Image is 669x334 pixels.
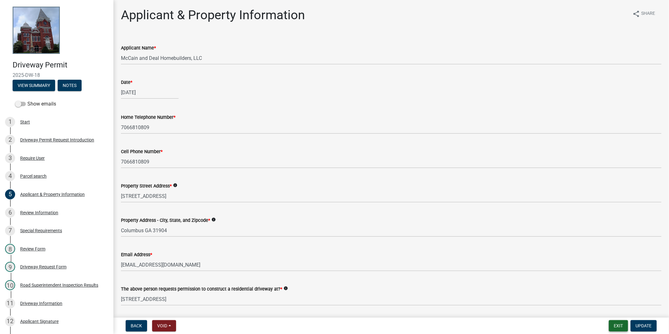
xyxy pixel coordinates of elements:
[121,253,152,257] label: Email Address
[5,280,15,290] div: 10
[5,298,15,308] div: 11
[5,244,15,254] div: 8
[20,192,85,197] div: Applicant & Property Information
[20,283,98,287] div: Road Superintendent Inspection Results
[157,323,167,328] span: Void
[121,218,210,223] label: Property Address - City, State, and Zipcode
[126,320,147,331] button: Back
[609,320,628,331] button: Exit
[20,210,58,215] div: Review Information
[627,8,660,20] button: shareShare
[13,80,55,91] button: View Summary
[5,153,15,163] div: 3
[121,115,175,120] label: Home Telephone Number
[121,184,172,188] label: Property Street Address
[20,247,45,251] div: Review Form
[121,46,156,50] label: Applicant Name
[20,120,30,124] div: Start
[641,10,655,18] span: Share
[632,10,640,18] i: share
[121,287,282,291] label: The above person requests permission to construct a residential driveway at?
[20,174,47,178] div: Parcel search
[20,138,94,142] div: Driveway Permit Request Introduction
[58,80,82,91] button: Notes
[636,323,652,328] span: Update
[5,226,15,236] div: 7
[173,183,177,187] i: info
[5,208,15,218] div: 6
[13,60,108,70] h4: Driveway Permit
[13,7,60,54] img: Talbot County, Georgia
[631,320,657,331] button: Update
[20,156,45,160] div: Require User
[5,262,15,272] div: 9
[121,150,163,154] label: Cell Phone Number
[20,319,59,324] div: Applicant Signature
[121,80,132,85] label: Date
[5,135,15,145] div: 2
[211,217,216,222] i: info
[283,286,288,291] i: info
[5,117,15,127] div: 1
[15,100,56,108] label: Show emails
[20,265,66,269] div: Driveway Request Form
[5,171,15,181] div: 4
[131,323,142,328] span: Back
[121,86,179,99] input: mm/dd/yyyy
[5,316,15,326] div: 12
[152,320,176,331] button: Void
[58,83,82,88] wm-modal-confirm: Notes
[20,301,62,306] div: Driveway Information
[121,8,305,23] h1: Applicant & Property Information
[20,228,62,233] div: Special Requirements
[13,72,101,78] span: 2025-DW-18
[5,189,15,199] div: 5
[13,83,55,88] wm-modal-confirm: Summary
